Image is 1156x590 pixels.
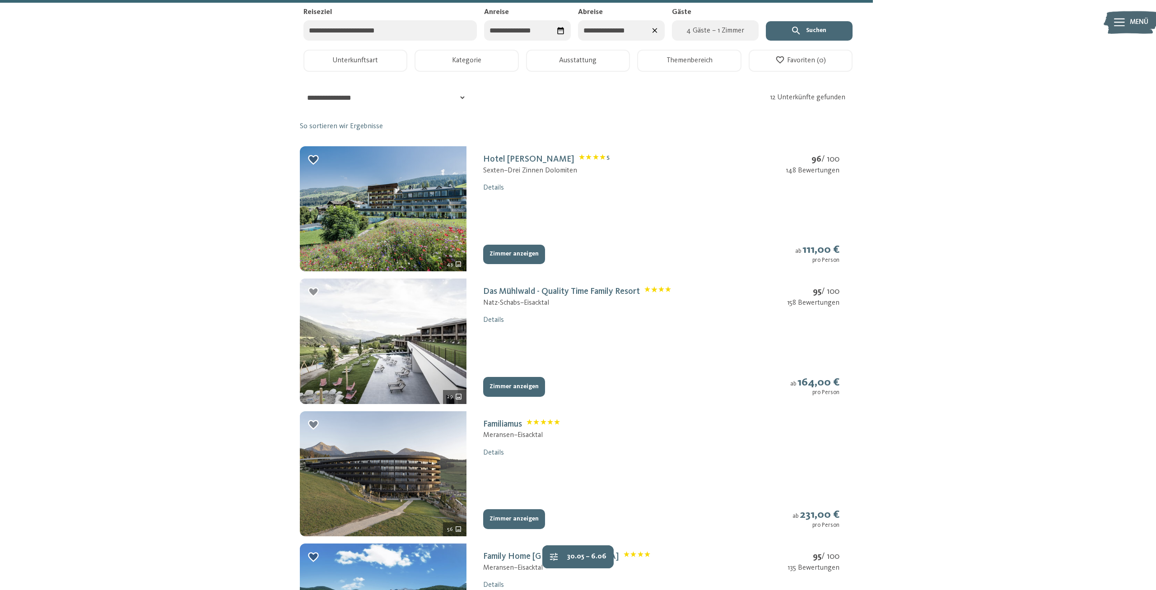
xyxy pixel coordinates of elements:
[813,287,821,296] strong: 95
[483,155,609,164] a: Hotel [PERSON_NAME]Klassifizierung: 4 Sterne S
[672,9,691,16] span: Gäste
[443,390,467,404] div: 29 weitere Bilder
[527,419,560,430] span: Klassifizierung: 5 Sterne
[300,411,467,536] img: mss_renderimg.php
[766,21,853,41] button: Suchen
[542,545,614,568] button: 30.05 – 6.06
[795,257,839,264] div: pro Person
[795,243,839,264] div: ab
[677,25,753,36] span: 4 Gäste – 1 Zimmer
[813,552,821,561] strong: 95
[307,418,320,432] div: Zu Favoriten hinzufügen
[790,376,839,397] div: ab
[644,286,671,297] span: Klassifizierung: 4 Sterne
[792,522,839,529] div: pro Person
[786,153,839,166] div: / 100
[483,552,650,561] a: Family Home [GEOGRAPHIC_DATA]Klassifizierung: 4 Sterne
[483,298,671,308] div: Natz-Schabs – Eisacktal
[483,420,560,429] a: FamiliamusKlassifizierung: 5 Sterne
[307,153,320,167] div: Zu Favoriten hinzufügen
[303,50,408,72] button: Unterkunftsart
[455,393,462,400] svg: 29 weitere Bilder
[483,449,504,456] a: Details
[786,166,839,176] div: 148 Bewertungen
[443,522,467,536] div: 56 weitere Bilder
[415,50,519,72] button: Kategorie
[787,298,839,308] div: 158 Bewertungen
[484,9,509,16] span: Anreise
[647,23,662,38] div: Daten zurücksetzen
[787,286,839,298] div: / 100
[447,393,453,401] span: 29
[300,146,467,271] img: mss_renderimg.php
[483,245,545,265] button: Zimmer anzeigen
[526,50,630,72] button: Ausstattung
[792,508,839,529] div: ab
[811,155,821,164] strong: 96
[624,551,650,562] span: Klassifizierung: 4 Sterne
[578,9,603,16] span: Abreise
[455,260,462,268] svg: 43 weitere Bilder
[483,430,560,440] div: Meransen – Eisacktal
[770,93,855,102] div: 12 Unterkünfte gefunden
[483,287,671,296] a: Das Mühlwald - Quality Time Family ResortKlassifizierung: 4 Sterne
[483,316,504,324] a: Details
[790,389,839,396] div: pro Person
[553,23,568,38] div: Datum auswählen
[443,257,467,271] div: 43 weitere Bilder
[483,563,650,573] div: Meransen – Eisacktal
[579,154,610,165] span: Klassifizierung: 4 Sterne S
[672,20,759,41] button: 4 Gäste – 1 Zimmer4 Gäste – 1 Zimmer
[483,581,504,589] a: Details
[802,244,839,256] strong: 111,00 €
[788,551,839,563] div: / 100
[303,9,332,16] span: Reiseziel
[307,286,320,299] div: Zu Favoriten hinzufügen
[637,50,741,72] button: Themenbereich
[483,509,545,529] button: Zimmer anzeigen
[788,563,839,573] div: 135 Bewertungen
[483,377,545,397] button: Zimmer anzeigen
[455,525,462,533] svg: 56 weitere Bilder
[307,551,320,564] div: Zu Favoriten hinzufügen
[797,377,839,388] strong: 164,00 €
[606,155,610,161] span: S
[447,525,453,534] span: 56
[300,121,383,131] a: So sortieren wir Ergebnisse
[300,279,467,404] img: mss_renderimg.php
[447,260,453,269] span: 43
[483,166,609,176] div: Sexten – Drei Zinnen Dolomiten
[749,50,853,72] button: Favoriten (0)
[800,509,839,520] strong: 231,00 €
[483,184,504,191] a: Details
